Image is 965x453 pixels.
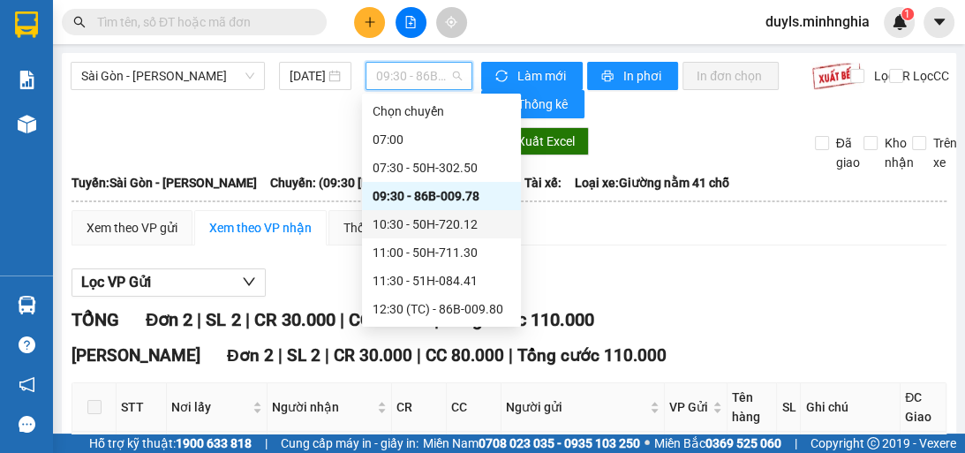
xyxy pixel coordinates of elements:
span: printer [601,70,616,84]
span: CC 80.000 [426,345,504,366]
span: | [197,309,201,330]
span: | [245,309,249,330]
span: Đã giao [829,133,867,172]
img: warehouse-icon [18,296,36,314]
span: Lọc CR [867,66,913,86]
span: Tổng cước 110.000 [517,345,667,366]
button: In đơn chọn [682,62,779,90]
button: printerIn phơi [587,62,678,90]
span: Miền Bắc [654,434,781,453]
span: 09:30 - 86B-009.78 [376,63,462,89]
span: Xuất Excel [517,132,575,151]
img: 9k= [811,62,862,90]
span: duyls.minhnghia [751,11,884,33]
img: icon-new-feature [892,14,908,30]
span: | [417,345,421,366]
span: In phơi [623,66,664,86]
span: copyright [867,437,879,449]
span: message [19,416,35,433]
span: VP Gửi [669,397,709,417]
span: Trên xe [926,133,964,172]
span: Kho nhận [878,133,921,172]
span: | [278,345,283,366]
span: 1 [904,8,910,20]
div: Xem theo VP nhận [209,218,312,238]
div: Xem theo VP gửi [87,218,177,238]
span: caret-down [931,14,947,30]
span: Miền Nam [423,434,640,453]
span: Nơi lấy [171,397,249,417]
th: CR [392,383,447,432]
div: 10:30 - 50H-720.12 [373,215,510,234]
th: CC [447,383,501,432]
span: Chuyến: (09:30 [DATE]) [270,173,399,193]
span: sync [495,70,510,84]
div: 11:30 - 51H-084.41 [373,271,510,291]
span: | [509,345,513,366]
input: 12/10/2025 [290,66,325,86]
strong: 0369 525 060 [705,436,781,450]
span: SL 2 [287,345,320,366]
b: Tuyến: Sài Gòn - [PERSON_NAME] [72,176,257,190]
span: SL 2 [206,309,240,330]
button: downloadXuất Excel [484,127,589,155]
span: file-add [404,16,417,28]
button: Lọc VP Gửi [72,268,266,297]
th: SL [777,383,801,432]
span: aim [445,16,457,28]
span: Hỗ trợ kỹ thuật: [89,434,252,453]
strong: 1900 633 818 [176,436,252,450]
span: plus [364,16,376,28]
div: Chọn chuyến [373,102,510,121]
div: 07:30 - 50H-302.50 [373,158,510,177]
span: | [339,309,343,330]
span: [PERSON_NAME] [72,345,200,366]
span: Cung cấp máy in - giấy in: [281,434,418,453]
img: warehouse-icon [18,115,36,133]
span: search [73,16,86,28]
span: | [325,345,329,366]
span: CR 30.000 [253,309,335,330]
span: Người gửi [506,397,646,417]
img: solution-icon [18,71,36,89]
sup: 1 [901,8,914,20]
span: Lọc VP Gửi [81,271,151,293]
button: file-add [396,7,426,38]
div: 09:30 - 86B-009.78 [373,186,510,206]
span: Loại xe: Giường nằm 41 chỗ [575,173,729,193]
th: STT [117,383,167,432]
div: Chọn chuyến [362,97,521,125]
div: 12:30 (TC) - 86B-009.80 [373,299,510,319]
div: Thống kê [343,218,394,238]
span: question-circle [19,336,35,353]
span: Người nhận [272,397,373,417]
button: bar-chartThống kê [481,90,584,118]
span: TỔNG [72,309,119,330]
span: ⚪️ [645,440,650,447]
th: Ghi chú [801,383,901,432]
span: down [242,275,256,289]
span: | [265,434,268,453]
span: CR 30.000 [334,345,412,366]
img: logo-vxr [15,11,38,38]
button: syncLàm mới [481,62,583,90]
span: CC 80.000 [348,309,429,330]
th: Tên hàng [728,383,777,432]
div: 07:00 [373,130,510,149]
span: Làm mới [517,66,569,86]
div: 11:00 - 50H-711.30 [373,243,510,262]
span: Lọc CC [906,66,952,86]
button: aim [436,7,467,38]
span: | [795,434,797,453]
span: Tài xế: [524,173,562,193]
input: Tìm tên, số ĐT hoặc mã đơn [97,12,305,32]
button: plus [354,7,385,38]
span: notification [19,376,35,393]
th: ĐC Giao [901,383,946,432]
span: Thống kê [517,94,570,114]
button: caret-down [924,7,954,38]
strong: 0708 023 035 - 0935 103 250 [479,436,640,450]
span: Đơn 2 [227,345,274,366]
span: Đơn 2 [146,309,192,330]
span: Sài Gòn - Phan Rí [81,63,254,89]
